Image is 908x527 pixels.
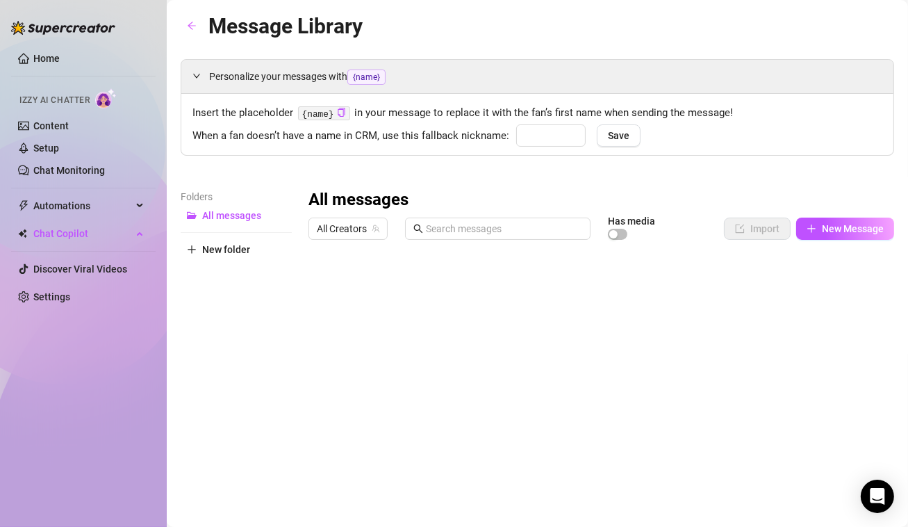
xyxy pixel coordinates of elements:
[192,105,882,122] span: Insert the placeholder in your message to replace it with the fan’s first name when sending the m...
[18,200,29,211] span: thunderbolt
[597,124,641,147] button: Save
[372,225,380,233] span: team
[208,10,363,42] article: Message Library
[33,222,132,245] span: Chat Copilot
[11,21,115,35] img: logo-BBDzfeDw.svg
[33,120,69,131] a: Content
[796,218,894,240] button: New Message
[298,106,350,121] code: {name}
[202,244,250,255] span: New folder
[861,480,894,513] div: Open Intercom Messenger
[608,130,629,141] span: Save
[181,189,292,204] article: Folders
[317,218,379,239] span: All Creators
[181,238,292,261] button: New folder
[19,94,90,107] span: Izzy AI Chatter
[187,21,197,31] span: arrow-left
[33,53,60,64] a: Home
[33,263,127,275] a: Discover Viral Videos
[426,221,582,236] input: Search messages
[33,195,132,217] span: Automations
[181,60,893,93] div: Personalize your messages with{name}
[347,70,386,85] span: {name}
[413,224,423,234] span: search
[181,204,292,227] button: All messages
[608,217,655,225] article: Has media
[18,229,27,238] img: Chat Copilot
[209,69,882,85] span: Personalize your messages with
[308,189,408,211] h3: All messages
[807,224,816,234] span: plus
[202,210,261,221] span: All messages
[187,245,197,254] span: plus
[192,128,509,145] span: When a fan doesn’t have a name in CRM, use this fallback nickname:
[33,165,105,176] a: Chat Monitoring
[337,108,346,118] button: Click to Copy
[33,143,59,154] a: Setup
[95,88,117,108] img: AI Chatter
[337,108,346,117] span: copy
[33,291,70,302] a: Settings
[822,223,884,234] span: New Message
[192,72,201,80] span: expanded
[187,211,197,220] span: folder-open
[724,218,791,240] button: Import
